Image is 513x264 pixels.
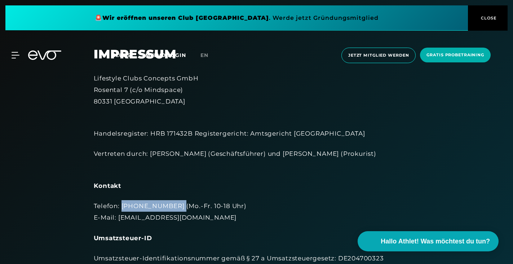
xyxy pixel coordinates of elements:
[479,15,497,21] span: CLOSE
[94,182,121,189] strong: Kontakt
[358,231,499,251] button: Hallo Athlet! Was möchtest du tun?
[468,5,508,31] button: CLOSE
[381,237,490,246] span: Hallo Athlet! Was möchtest du tun?
[94,252,420,264] div: Umsatzsteuer-Identifikationsnummer gemäß § 27 a Umsatzsteuergesetz: DE204700323
[112,52,131,58] span: Clubs
[94,116,420,140] div: Handelsregister: HRB 171432B Registergericht: Amtsgericht [GEOGRAPHIC_DATA]
[348,52,409,58] span: Jetzt Mitglied werden
[94,200,420,224] div: Telefon: [PHONE_NUMBER] (Mo.-Fr. 10-18 Uhr) E-Mail: [EMAIL_ADDRESS][DOMAIN_NAME]
[94,148,420,171] div: Vertreten durch: [PERSON_NAME] (Geschäftsführer) und [PERSON_NAME] (Prokurist)
[112,52,145,58] a: Clubs
[339,48,418,63] a: Jetzt Mitglied werden
[94,234,152,242] strong: Umsatzsteuer-ID
[418,48,493,63] a: Gratis Probetraining
[200,52,208,58] span: en
[145,52,186,58] a: MYEVO LOGIN
[426,52,484,58] span: Gratis Probetraining
[200,51,217,60] a: en
[94,72,420,107] div: Lifestyle Clubs Concepts GmbH Rosental 7 (c/o Mindspace) 80331 [GEOGRAPHIC_DATA]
